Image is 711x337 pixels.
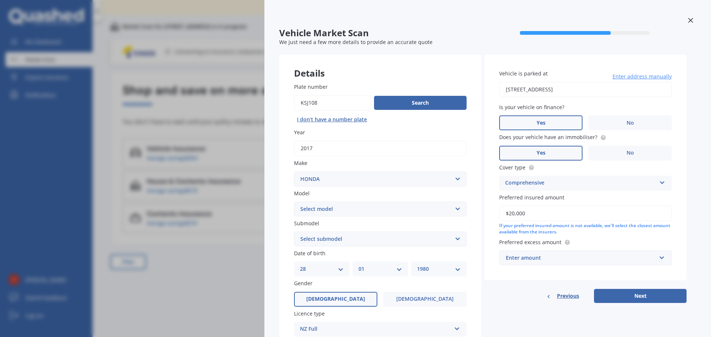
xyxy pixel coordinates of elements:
[294,250,326,257] span: Date of birth
[537,150,545,156] span: Yes
[499,82,672,97] input: Enter address
[627,120,634,126] span: No
[499,194,564,201] span: Preferred insured amount
[294,129,305,136] span: Year
[499,239,561,246] span: Preferred excess amount
[300,325,451,334] div: NZ Full
[294,310,325,317] span: Licence type
[537,120,545,126] span: Yes
[294,114,370,125] button: I don’t have a number plate
[396,296,454,302] span: [DEMOGRAPHIC_DATA]
[294,83,328,90] span: Plate number
[306,296,365,302] span: [DEMOGRAPHIC_DATA]
[499,134,597,141] span: Does your vehicle have an immobiliser?
[499,164,525,171] span: Cover type
[279,38,433,46] span: We just need a few more details to provide an accurate quote
[279,55,481,77] div: Details
[627,150,634,156] span: No
[594,289,687,303] button: Next
[294,160,307,167] span: Make
[294,190,310,197] span: Model
[374,96,467,110] button: Search
[294,220,319,227] span: Submodel
[499,70,548,77] span: Vehicle is parked at
[499,104,564,111] span: Is your vehicle on finance?
[506,254,656,262] div: Enter amount
[294,141,467,156] input: YYYY
[279,28,483,38] span: Vehicle Market Scan
[499,206,672,221] input: Enter amount
[294,280,313,287] span: Gender
[294,95,371,111] input: Enter plate number
[557,290,579,301] span: Previous
[499,223,672,235] div: If your preferred insured amount is not available, we'll select the closest amount available from...
[612,73,672,80] span: Enter address manually
[505,179,656,188] div: Comprehensive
